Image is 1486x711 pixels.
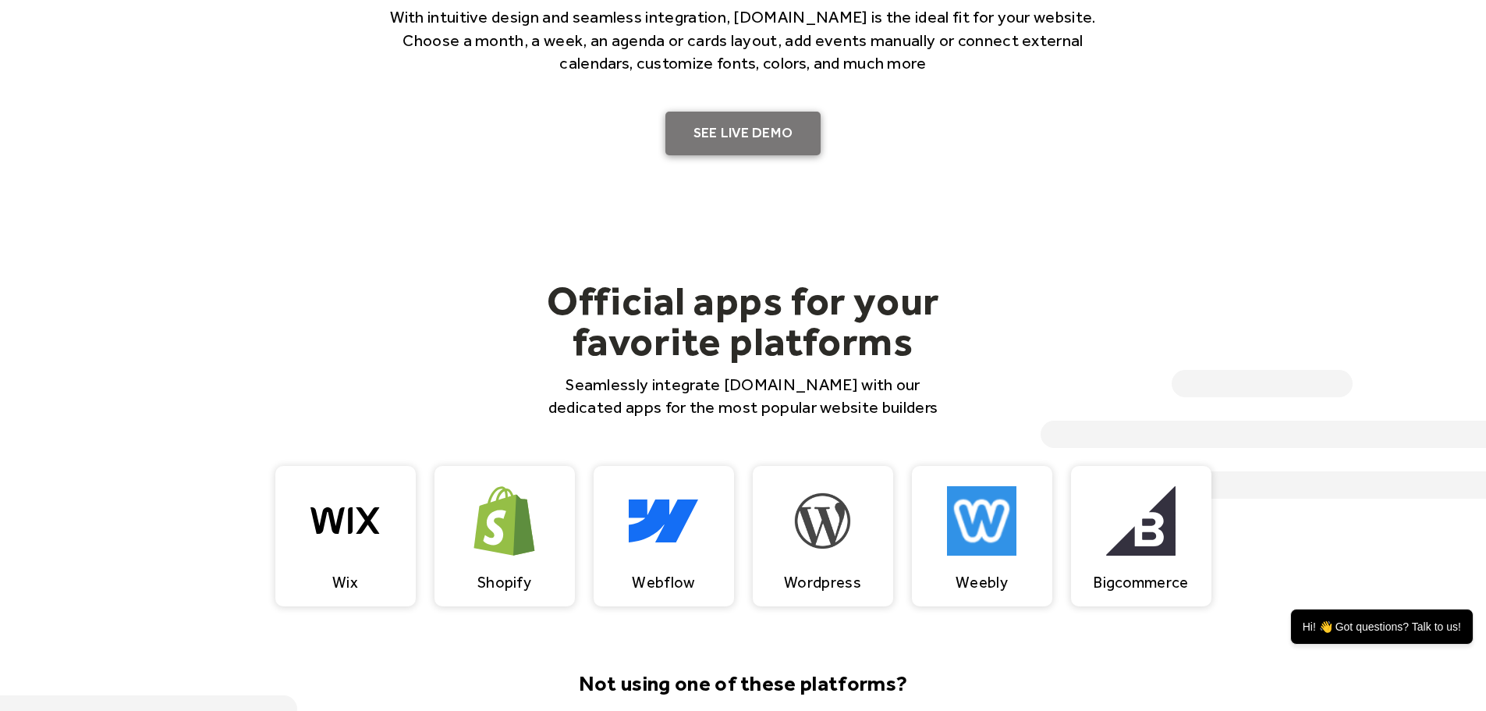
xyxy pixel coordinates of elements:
div: Bigcommerce [1093,573,1188,592]
a: Wix [275,466,416,606]
h2: Official apps for your favorite platforms [531,280,956,361]
a: Wordpress [753,466,893,606]
a: Webflow [594,466,734,606]
a: Bigcommerce [1071,466,1211,606]
div: Shopify [477,573,531,592]
div: Weebly [956,573,1008,592]
strong: Not using one of these platforms? [579,670,907,696]
div: Wix [332,573,358,592]
a: Weebly [912,466,1052,606]
p: Seamlessly integrate [DOMAIN_NAME] with our dedicated apps for the most popular website builders [531,373,956,419]
div: Webflow [632,573,694,592]
a: Shopify [434,466,575,606]
p: With intuitive design and seamless integration, [DOMAIN_NAME] is the ideal fit for your website. ... [369,5,1118,74]
a: SEE LIVE DEMO [665,112,821,155]
div: Wordpress [784,573,861,592]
